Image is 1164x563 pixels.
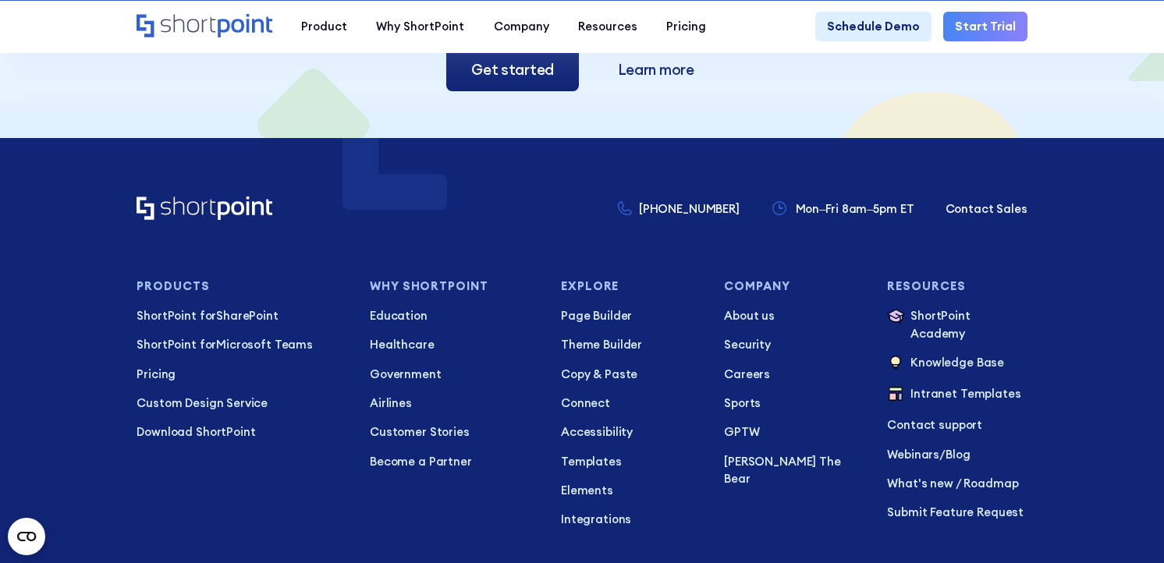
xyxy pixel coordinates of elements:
[370,453,538,470] a: Become a Partner
[301,18,347,35] div: Product
[561,280,701,292] h3: Explore
[137,14,271,40] a: Home
[137,307,346,324] a: ShortPoint forSharePoint
[137,280,346,292] h3: Products
[370,280,538,292] h3: Why Shortpoint
[887,307,1027,342] a: ShortPoint Academy
[578,18,637,35] div: Resources
[724,280,864,292] h3: Company
[618,200,740,218] a: [PHONE_NUMBER]
[563,12,651,41] a: Resources
[724,366,864,383] a: Careers
[137,197,271,222] a: Home
[561,307,701,324] a: Page Builder
[137,366,346,383] a: Pricing
[639,200,740,218] p: [PHONE_NUMBER]
[8,518,45,555] button: Open CMP widget
[652,12,721,41] a: Pricing
[137,336,346,353] a: ShortPoint forMicrosoft Teams
[666,18,706,35] div: Pricing
[370,307,538,324] a: Education
[370,395,538,412] a: Airlines
[137,307,346,324] p: SharePoint
[883,382,1164,563] iframe: Chat Widget
[561,366,701,383] a: Copy & Paste
[370,366,538,383] a: Government
[494,18,549,35] div: Company
[815,12,932,41] a: Schedule Demo
[376,18,464,35] div: Why ShortPoint
[446,48,579,91] a: Get started
[724,423,864,441] a: GPTW
[724,453,864,488] a: [PERSON_NAME] The Bear
[479,12,563,41] a: Company
[594,49,718,90] a: Learn more
[561,482,701,499] a: Elements
[561,423,701,441] a: Accessibility
[137,337,216,352] span: ShortPoint for
[887,280,1027,292] h3: Resources
[137,308,216,323] span: ShortPoint for
[137,336,346,353] p: Microsoft Teams
[561,395,701,412] a: Connect
[286,12,361,41] a: Product
[724,307,864,324] a: About us
[887,354,1027,374] a: Knowledge Base
[910,354,1004,374] p: Knowledge Base
[796,200,914,218] p: Mon–Fri 8am–5pm ET
[724,336,864,353] a: Security
[370,336,538,353] a: Healthcare
[946,200,1027,218] a: Contact Sales
[943,12,1027,41] a: Start Trial
[137,423,346,441] a: Download ShortPoint
[561,336,701,353] a: Theme Builder
[724,395,864,412] a: Sports
[561,453,701,470] a: Templates
[561,511,701,528] a: Integrations
[137,395,346,412] a: Custom Design Service
[362,12,479,41] a: Why ShortPoint
[910,307,1027,342] p: ShortPoint Academy
[370,423,538,441] a: Customer Stories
